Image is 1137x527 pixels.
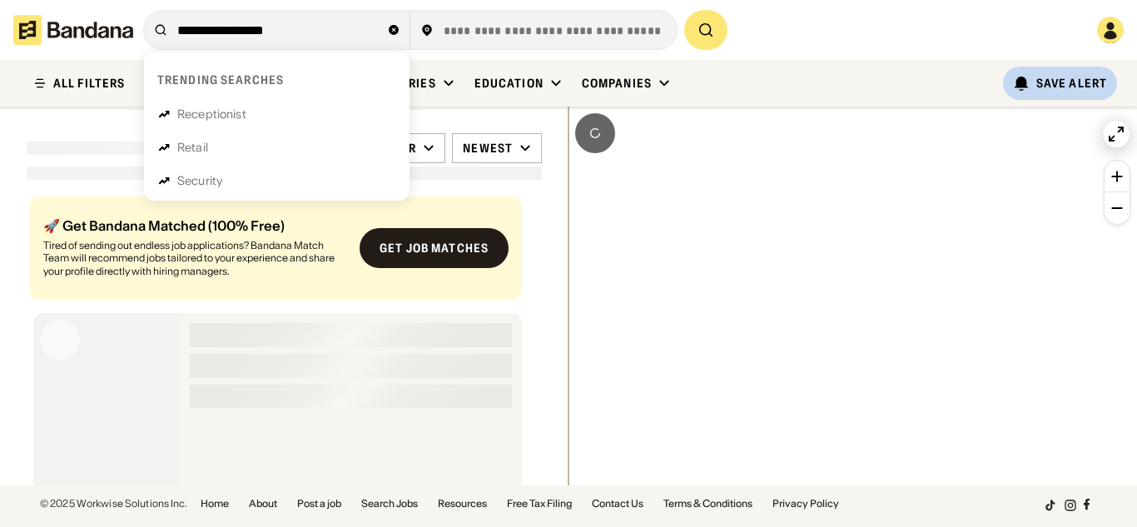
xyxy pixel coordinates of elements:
div: Newest [463,141,513,156]
div: Retail [177,142,208,153]
a: Terms & Conditions [663,499,752,509]
div: ALL FILTERS [53,77,125,89]
div: Tired of sending out endless job applications? Bandana Match Team will recommend jobs tailored to... [43,239,346,278]
div: Education [474,76,544,91]
div: Trending searches [157,72,284,87]
div: Security [177,175,223,186]
a: Search Jobs [361,499,418,509]
div: © 2025 Workwise Solutions Inc. [40,499,187,509]
a: Privacy Policy [772,499,839,509]
a: Post a job [297,499,341,509]
a: About [249,499,277,509]
a: Contact Us [592,499,643,509]
a: Home [201,499,229,509]
img: Bandana logotype [13,15,133,45]
div: Get job matches [380,242,489,254]
a: Free Tax Filing [507,499,572,509]
div: Save Alert [1036,76,1107,91]
div: 🚀 Get Bandana Matched (100% Free) [43,219,346,232]
div: grid [27,190,542,485]
a: Resources [438,499,487,509]
div: Receptionist [177,108,246,120]
div: Companies [582,76,652,91]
